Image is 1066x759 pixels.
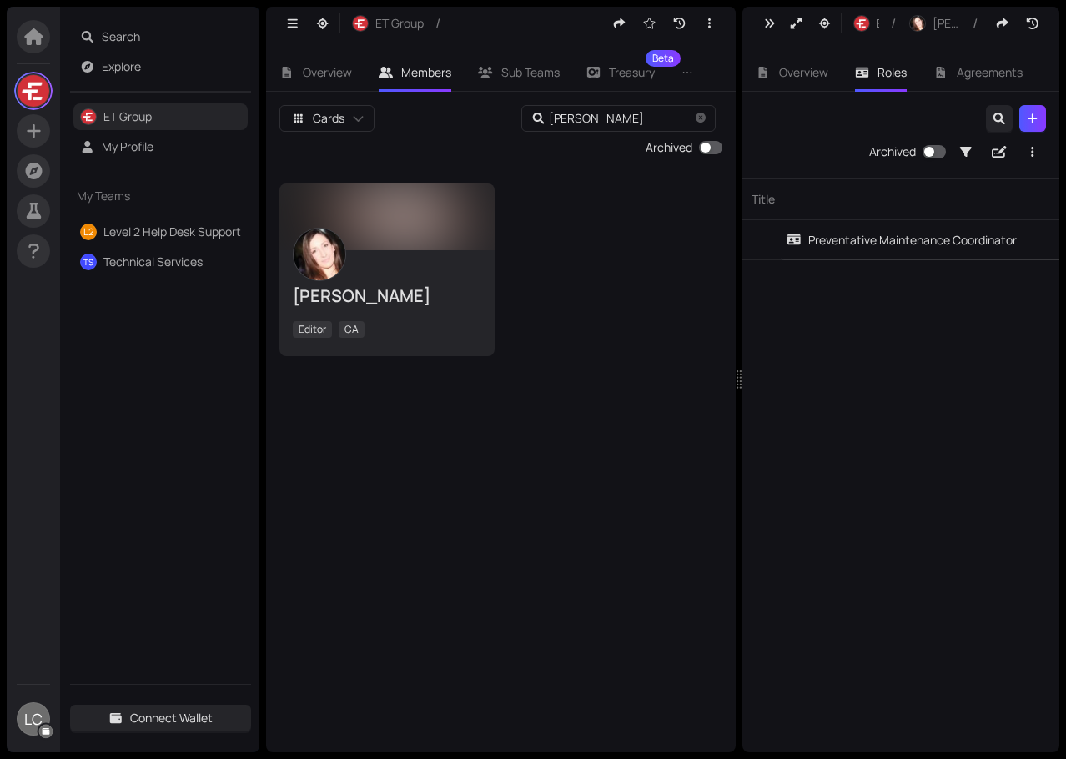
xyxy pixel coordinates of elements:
[877,14,879,33] span: ET Group
[787,231,1017,249] div: Preventative Maintenance Coordinator
[353,16,368,31] img: r-RjKx4yED.jpeg
[779,64,828,80] span: Overview
[549,109,692,128] input: Search...
[294,229,345,280] img: Q3fVTsE5Jg.jpeg
[339,321,365,338] span: CA
[957,64,1023,80] span: Agreements
[293,321,332,338] span: Editor
[681,67,693,78] span: ellipsis
[696,111,706,127] span: close-circle
[845,10,887,37] button: ET Group
[102,58,141,74] a: Explore
[103,108,152,124] a: ET Group
[933,14,961,33] span: [PERSON_NAME]
[102,138,153,154] a: My Profile
[609,67,655,78] span: Treasury
[70,177,251,215] div: My Teams
[102,23,242,50] span: Search
[77,187,215,205] span: My Teams
[103,254,203,269] a: Technical Services
[910,16,925,31] img: eWw10DRLuY.jpeg
[646,138,692,157] div: Archived
[869,143,916,161] div: Archived
[130,709,213,727] span: Connect Wallet
[293,284,481,308] div: [PERSON_NAME]
[877,64,907,80] span: Roles
[646,50,681,67] sup: Beta
[344,10,432,37] button: ET Group
[401,64,451,80] span: Members
[70,705,251,731] button: Connect Wallet
[501,64,560,80] span: Sub Teams
[103,224,241,239] a: Level 2 Help Desk Support
[24,702,43,736] span: LC
[901,10,969,37] button: [PERSON_NAME]
[696,113,706,123] span: close-circle
[854,16,869,31] img: r-RjKx4yED.jpeg
[375,14,424,33] span: ET Group
[303,64,352,80] span: Overview
[313,109,344,128] span: Cards
[18,75,49,107] img: LsfHRQdbm8.jpeg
